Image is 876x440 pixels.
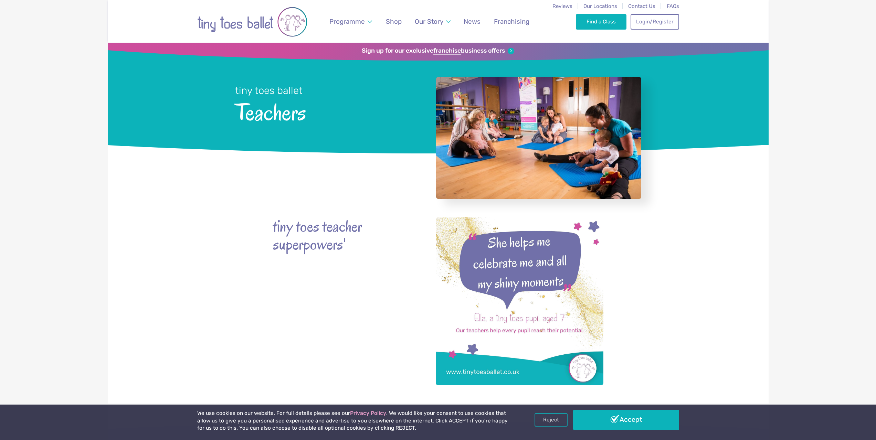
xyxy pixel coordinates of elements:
strong: tiny toes teacher superpowers' [273,217,397,254]
a: Sign up for our exclusivefranchisebusiness offers [362,47,514,55]
span: News [464,18,481,25]
a: Login/Register [631,14,679,29]
p: We use cookies on our website. For full details please see our . We would like your consent to us... [197,410,510,432]
a: FAQs [667,3,679,9]
span: Our Story [415,18,443,25]
a: Franchising [490,13,532,30]
a: Reject [535,413,568,426]
a: Accept [573,410,679,430]
a: Privacy Policy [350,410,386,416]
a: Our Story [411,13,454,30]
small: tiny toes ballet [235,85,303,96]
a: Shop [382,13,405,30]
a: Contact Us [628,3,655,9]
a: Find a Class [576,14,626,29]
span: Programme [329,18,365,25]
span: Shop [386,18,402,25]
a: Reviews [552,3,572,9]
a: Our Locations [583,3,617,9]
span: Franchising [494,18,529,25]
strong: franchise [433,47,461,55]
img: tiny toes ballet [197,4,307,39]
span: Teachers [235,97,418,125]
a: News [461,13,484,30]
a: Programme [326,13,375,30]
